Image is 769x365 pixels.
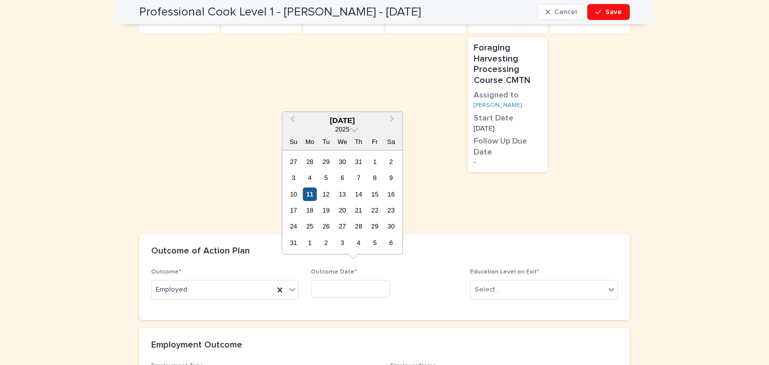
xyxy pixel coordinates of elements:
[352,203,365,217] div: Choose Thursday, August 21st, 2025
[335,171,349,184] div: Choose Wednesday, August 6th, 2025
[474,113,542,124] h3: Start Date
[386,113,402,129] button: Next Month
[470,269,539,275] span: Education Level on Exit*
[151,269,181,275] span: Outcome*
[287,219,300,233] div: Choose Sunday, August 24th, 2025
[287,236,300,249] div: Choose Sunday, August 31st, 2025
[368,135,381,148] div: Fr
[287,203,300,217] div: Choose Sunday, August 17th, 2025
[303,155,316,168] div: Choose Monday, July 28th, 2025
[587,4,630,20] button: Save
[468,37,548,172] a: Foraging Harvesting Processing Course CMTNAssigned to[PERSON_NAME] Start Date[DATE]Follow Up Due ...
[319,236,333,249] div: Choose Tuesday, September 2nd, 2025
[282,116,403,125] div: [DATE]
[384,171,398,184] div: Choose Saturday, August 9th, 2025
[335,135,349,148] div: We
[474,43,542,86] p: Foraging Harvesting Processing Course CMTN
[384,203,398,217] div: Choose Saturday, August 23rd, 2025
[335,203,349,217] div: Choose Wednesday, August 20th, 2025
[319,219,333,233] div: Choose Tuesday, August 26th, 2025
[287,187,300,201] div: Choose Sunday, August 10th, 2025
[335,236,349,249] div: Choose Wednesday, September 3rd, 2025
[474,102,522,109] a: [PERSON_NAME]
[311,269,357,275] span: Outcome Date*
[384,187,398,201] div: Choose Saturday, August 16th, 2025
[303,203,316,217] div: Choose Monday, August 18th, 2025
[537,4,585,20] button: Cancel
[283,113,299,129] button: Previous Month
[352,236,365,249] div: Choose Thursday, September 4th, 2025
[139,5,421,19] h2: Professional Cook Level 1 - [PERSON_NAME] - [DATE]
[303,236,316,249] div: Choose Monday, September 1st, 2025
[319,171,333,184] div: Choose Tuesday, August 5th, 2025
[287,135,300,148] div: Su
[554,8,577,15] span: Cancel
[368,236,381,249] div: Choose Friday, September 5th, 2025
[352,219,365,233] div: Choose Thursday, August 28th, 2025
[474,125,542,132] p: [DATE]
[368,187,381,201] div: Choose Friday, August 15th, 2025
[352,187,365,201] div: Choose Thursday, August 14th, 2025
[285,153,399,251] div: month 2025-08
[384,219,398,233] div: Choose Saturday, August 30th, 2025
[335,219,349,233] div: Choose Wednesday, August 27th, 2025
[335,187,349,201] div: Choose Wednesday, August 13th, 2025
[303,187,316,201] div: Choose Monday, August 11th, 2025
[368,171,381,184] div: Choose Friday, August 8th, 2025
[319,203,333,217] div: Choose Tuesday, August 19th, 2025
[287,155,300,168] div: Choose Sunday, July 27th, 2025
[352,171,365,184] div: Choose Thursday, August 7th, 2025
[287,171,300,184] div: Choose Sunday, August 3rd, 2025
[151,246,250,257] h2: Outcome of Action Plan
[319,155,333,168] div: Choose Tuesday, July 29th, 2025
[384,135,398,148] div: Sa
[384,236,398,249] div: Choose Saturday, September 6th, 2025
[368,155,381,168] div: Choose Friday, August 1st, 2025
[335,155,349,168] div: Choose Wednesday, July 30th, 2025
[319,187,333,201] div: Choose Tuesday, August 12th, 2025
[474,90,542,101] h3: Assigned to
[335,125,349,133] span: 2025
[303,171,316,184] div: Choose Monday, August 4th, 2025
[319,135,333,148] div: Tu
[151,340,242,351] h2: Employment Outcome
[605,8,622,15] span: Save
[368,203,381,217] div: Choose Friday, August 22nd, 2025
[475,284,500,295] div: Select...
[156,284,187,295] span: Employed
[303,135,316,148] div: Mo
[474,136,542,157] h3: Follow Up Due Date
[368,219,381,233] div: Choose Friday, August 29th, 2025
[352,155,365,168] div: Choose Thursday, July 31st, 2025
[352,135,365,148] div: Th
[303,219,316,233] div: Choose Monday, August 25th, 2025
[474,158,542,165] p: -
[384,155,398,168] div: Choose Saturday, August 2nd, 2025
